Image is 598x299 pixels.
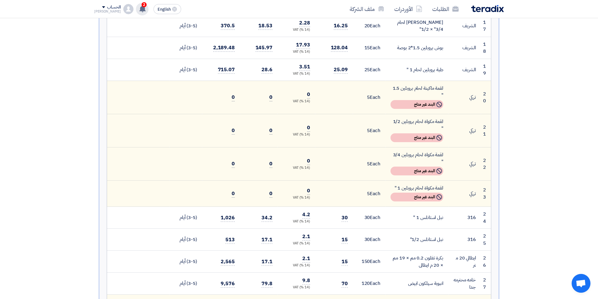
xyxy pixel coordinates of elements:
[334,22,348,30] span: 16.25
[283,219,310,224] div: (14 %) VAT
[448,15,481,37] td: الشريف
[353,15,385,37] td: Each
[391,66,443,73] div: طبة بروبلين لحام 1 "
[391,184,443,192] div: لقمة مكواة لحام بروبلين 1 "
[448,229,481,251] td: 316
[302,277,310,285] span: 9.8
[261,236,272,244] span: 17.1
[391,214,443,221] div: نبل استانلس 1 "
[353,81,385,114] td: Each
[269,93,272,101] span: 0
[283,241,310,246] div: (14 %) VAT
[471,5,504,12] img: Teradix logo
[364,66,370,73] span: 25
[427,2,464,16] a: الطلبات
[353,180,385,207] td: Each
[307,157,310,165] span: 0
[353,229,385,251] td: Each
[389,2,427,16] a: الأوردرات
[232,160,235,168] span: 0
[362,258,370,265] span: 150
[296,41,310,49] span: 17.93
[364,236,370,243] span: 30
[302,211,310,219] span: 4.2
[283,165,310,171] div: (14 %) VAT
[391,100,443,109] div: البند غير متاح
[269,127,272,135] span: 0
[283,132,310,137] div: (14 %) VAT
[232,190,235,198] span: 0
[283,263,310,268] div: (14 %) VAT
[391,167,443,175] div: البند غير متاح
[391,151,443,165] div: لقمة مكواة لحام بروبلين 3/4 "
[364,214,370,221] span: 30
[299,63,310,71] span: 3.51
[353,207,385,229] td: Each
[362,280,370,287] span: 120
[299,19,310,27] span: 2.28
[448,273,481,295] td: خامه محترمه جدا
[283,99,310,104] div: (14 %) VAT
[481,81,491,114] td: 20
[342,236,348,244] span: 15
[269,160,272,168] span: 0
[353,273,385,295] td: Each
[283,285,310,290] div: (14 %) VAT
[342,258,348,266] span: 15
[364,44,370,51] span: 15
[302,233,310,241] span: 2.1
[221,22,235,30] span: 370.5
[307,91,310,99] span: 0
[213,44,235,52] span: 2,189.48
[367,127,370,134] span: 5
[391,118,443,132] div: لقمة مكواة لحام بروبلين 1/2 "
[391,236,443,243] div: نبل استانلس 1/2"
[391,85,443,99] div: لقمة ماكينة لحام بروبلين 1.5 "
[448,207,481,229] td: 316
[353,147,385,180] td: Each
[123,4,133,14] img: profile_test.png
[353,59,385,81] td: Each
[448,114,481,147] td: تركي
[481,114,491,147] td: 21
[391,254,443,269] div: بكرة تفلون 0.2 مم × 19 مم × 20 م ايطالى
[448,59,481,81] td: الشريف
[448,147,481,180] td: تركي
[481,37,491,59] td: 18
[170,59,202,81] td: (3-5) أيام
[258,22,272,30] span: 18.53
[342,214,348,222] span: 30
[261,214,272,222] span: 34.2
[158,7,171,12] span: English
[481,147,491,180] td: 22
[364,22,370,29] span: 20
[342,280,348,288] span: 70
[307,124,310,132] span: 0
[481,229,491,251] td: 25
[170,37,202,59] td: (3-5) أيام
[170,229,202,251] td: (3-5) أيام
[481,180,491,207] td: 23
[261,258,272,266] span: 17.1
[572,274,590,293] a: Open chat
[269,190,272,198] span: 0
[218,66,235,74] span: 715.07
[448,251,481,273] td: ايطالي 20 متر
[225,236,235,244] span: 513
[481,273,491,295] td: 27
[391,133,443,142] div: البند غير متاح
[283,27,310,33] div: (14 %) VAT
[261,280,272,288] span: 79.8
[154,4,181,14] button: English
[331,44,348,52] span: 128.04
[107,5,121,10] div: الحساب
[391,193,443,201] div: البند غير متاح
[142,2,147,7] span: 2
[283,49,310,55] div: (14 %) VAT
[481,251,491,273] td: 26
[391,19,443,33] div: [PERSON_NAME] لحام 3/4" × 1/2"
[307,187,310,195] span: 0
[391,280,443,287] div: انبوبة سيلكون ابيض
[391,44,443,51] div: بوش بروبلين 1.5*2 بوصة
[367,190,370,197] span: 5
